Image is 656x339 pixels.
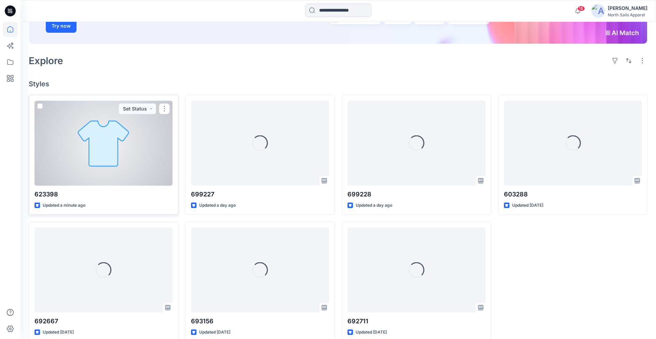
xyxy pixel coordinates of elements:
[347,316,486,326] p: 692711
[577,6,585,11] span: 18
[199,329,230,336] p: Updated [DATE]
[356,329,387,336] p: Updated [DATE]
[591,4,605,18] img: avatar
[608,4,647,12] div: [PERSON_NAME]
[35,101,173,186] a: 623398
[43,329,74,336] p: Updated [DATE]
[43,202,85,209] p: Updated a minute ago
[512,202,543,209] p: Updated [DATE]
[35,316,173,326] p: 692667
[608,12,647,17] div: North Sails Apparel
[191,190,329,199] p: 699227
[35,190,173,199] p: 623398
[191,316,329,326] p: 693156
[29,55,63,66] h2: Explore
[504,190,642,199] p: 603288
[199,202,236,209] p: Updated a day ago
[46,19,77,33] button: Try now
[356,202,392,209] p: Updated a day ago
[29,80,648,88] h4: Styles
[347,190,486,199] p: 699228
